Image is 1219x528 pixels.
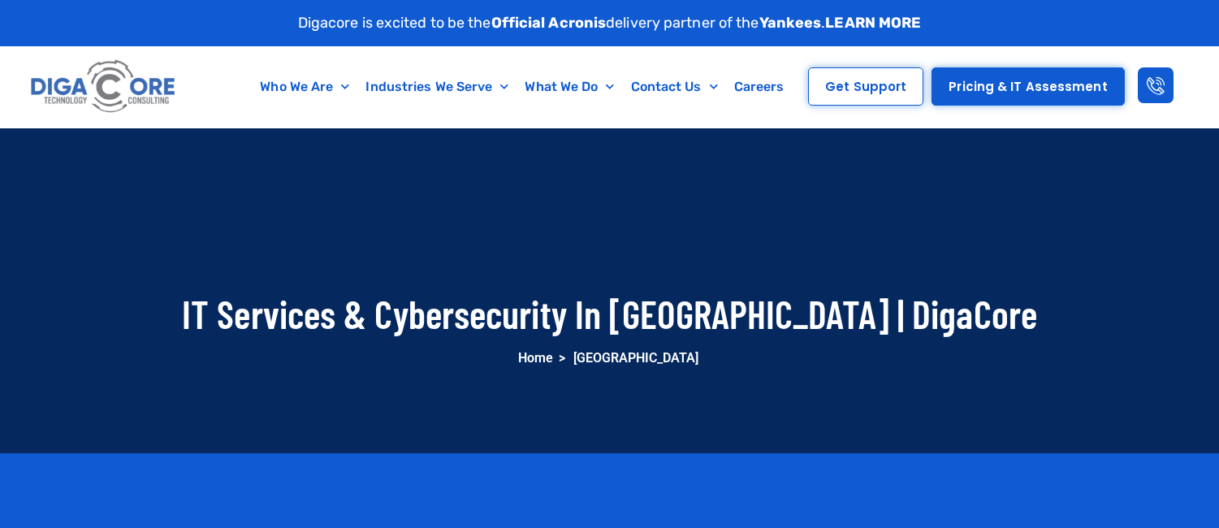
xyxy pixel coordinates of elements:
a: Pricing & IT Assessment [932,67,1124,106]
a: What We Do [517,68,622,106]
a: Who We Are [252,68,357,106]
a: Contact Us [623,68,726,106]
strong: Yankees [759,14,822,32]
h1: IT Services & Cybersecurity In [GEOGRAPHIC_DATA] | DigaCore [159,292,1061,335]
span: Get Support [825,80,906,93]
span: > [559,347,565,370]
img: Digacore logo 1 [27,54,180,119]
a: Home [518,350,553,366]
a: Careers [726,68,793,106]
nav: Menu [245,68,800,106]
span: [GEOGRAPHIC_DATA] [573,347,698,370]
a: Get Support [808,67,923,106]
a: Industries We Serve [357,68,517,106]
strong: Official Acronis [491,14,607,32]
p: Digacore is excited to be the delivery partner of the . [298,12,922,34]
a: LEARN MORE [825,14,921,32]
span: Pricing & IT Assessment [949,80,1107,93]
